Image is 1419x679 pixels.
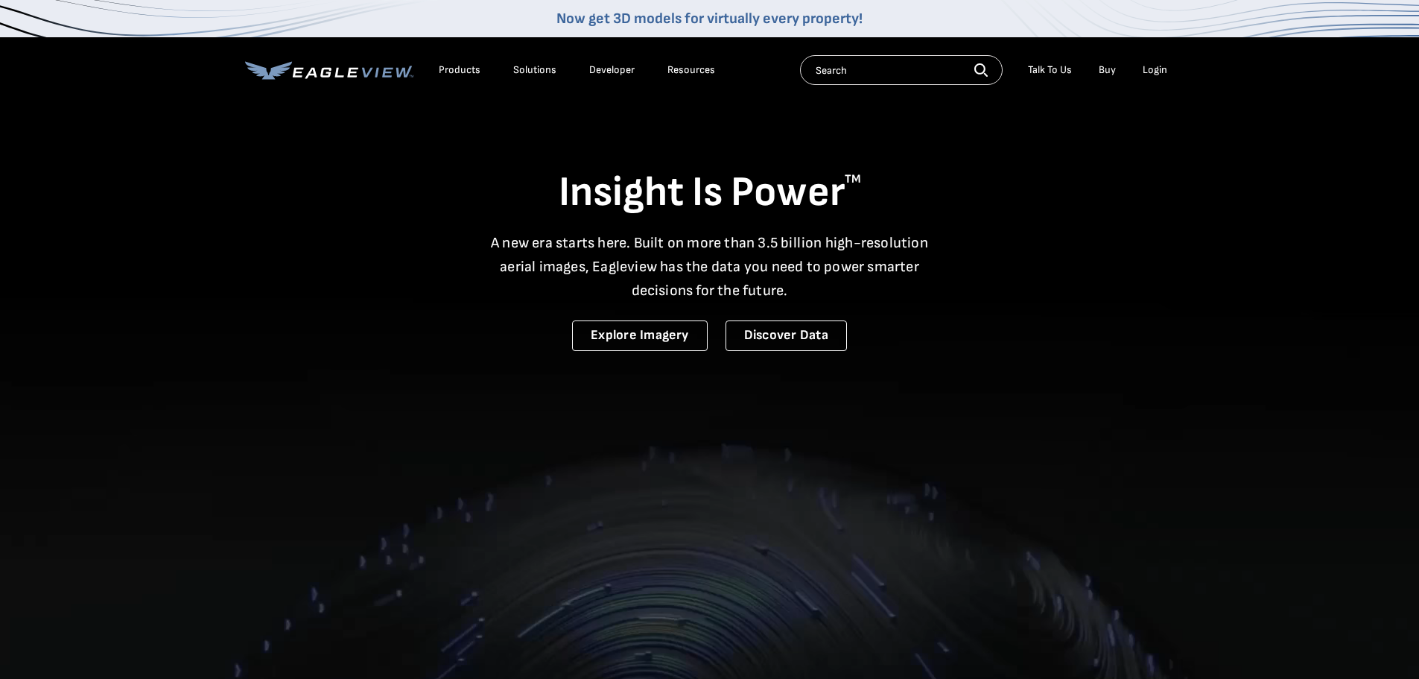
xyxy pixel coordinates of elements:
input: Search [800,55,1003,85]
p: A new era starts here. Built on more than 3.5 billion high-resolution aerial images, Eagleview ha... [482,231,938,303]
a: Developer [589,63,635,77]
div: Products [439,63,480,77]
sup: TM [845,172,861,186]
div: Resources [667,63,715,77]
div: Talk To Us [1028,63,1072,77]
a: Buy [1099,63,1116,77]
a: Now get 3D models for virtually every property! [556,10,863,28]
a: Explore Imagery [572,320,708,351]
div: Login [1143,63,1167,77]
a: Discover Data [726,320,847,351]
div: Solutions [513,63,556,77]
h1: Insight Is Power [245,167,1175,219]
